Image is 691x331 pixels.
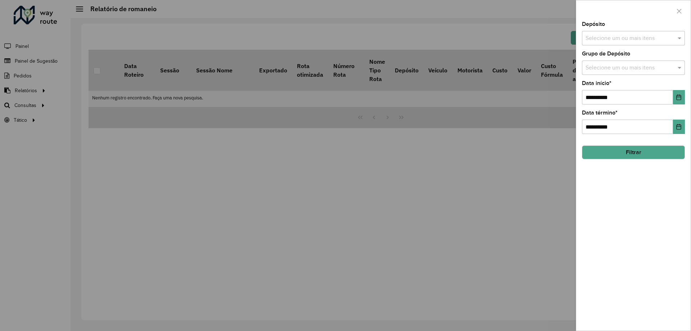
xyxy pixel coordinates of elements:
label: Data término [582,108,618,117]
button: Choose Date [673,90,685,104]
label: Depósito [582,20,605,28]
label: Grupo de Depósito [582,49,630,58]
button: Choose Date [673,120,685,134]
button: Filtrar [582,146,685,159]
label: Data início [582,79,611,88]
